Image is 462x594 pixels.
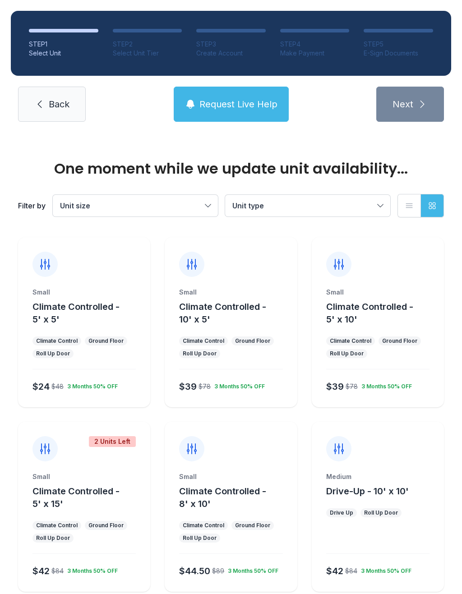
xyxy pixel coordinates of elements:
[212,566,224,576] div: $89
[199,382,211,391] div: $78
[32,288,136,297] div: Small
[232,201,264,210] span: Unit type
[326,472,430,481] div: Medium
[49,98,69,111] span: Back
[235,522,270,529] div: Ground Floor
[393,98,413,111] span: Next
[179,288,282,297] div: Small
[29,49,98,58] div: Select Unit
[36,534,70,542] div: Roll Up Door
[179,472,282,481] div: Small
[357,564,411,575] div: 3 Months 50% OFF
[88,337,124,345] div: Ground Floor
[196,40,266,49] div: STEP 3
[29,40,98,49] div: STEP 1
[32,301,120,325] span: Climate Controlled - 5' x 5'
[179,300,293,326] button: Climate Controlled - 10' x 5'
[183,337,224,345] div: Climate Control
[382,337,417,345] div: Ground Floor
[88,522,124,529] div: Ground Floor
[345,566,357,576] div: $84
[330,509,353,516] div: Drive Up
[32,485,147,510] button: Climate Controlled - 5' x 15'
[183,534,217,542] div: Roll Up Door
[179,301,266,325] span: Climate Controlled - 10' x 5'
[364,509,398,516] div: Roll Up Door
[32,565,50,577] div: $42
[32,472,136,481] div: Small
[32,300,147,326] button: Climate Controlled - 5' x 5'
[36,350,70,357] div: Roll Up Door
[32,486,120,509] span: Climate Controlled - 5' x 15'
[183,350,217,357] div: Roll Up Door
[326,300,440,326] button: Climate Controlled - 5' x 10'
[64,379,118,390] div: 3 Months 50% OFF
[280,49,350,58] div: Make Payment
[113,40,182,49] div: STEP 2
[225,195,390,216] button: Unit type
[53,195,218,216] button: Unit size
[89,436,136,447] div: 2 Units Left
[18,200,46,211] div: Filter by
[326,485,409,497] button: Drive-Up - 10' x 10'
[51,566,64,576] div: $84
[64,564,118,575] div: 3 Months 50% OFF
[330,350,364,357] div: Roll Up Door
[224,564,278,575] div: 3 Months 50% OFF
[346,382,358,391] div: $78
[179,380,197,393] div: $39
[330,337,371,345] div: Climate Control
[60,201,90,210] span: Unit size
[280,40,350,49] div: STEP 4
[113,49,182,58] div: Select Unit Tier
[179,486,266,509] span: Climate Controlled - 8' x 10'
[326,301,413,325] span: Climate Controlled - 5' x 10'
[364,49,433,58] div: E-Sign Documents
[199,98,277,111] span: Request Live Help
[179,565,210,577] div: $44.50
[36,522,78,529] div: Climate Control
[183,522,224,529] div: Climate Control
[364,40,433,49] div: STEP 5
[326,380,344,393] div: $39
[358,379,412,390] div: 3 Months 50% OFF
[36,337,78,345] div: Climate Control
[32,380,50,393] div: $24
[211,379,265,390] div: 3 Months 50% OFF
[18,161,444,176] div: One moment while we update unit availability...
[326,565,343,577] div: $42
[179,485,293,510] button: Climate Controlled - 8' x 10'
[196,49,266,58] div: Create Account
[235,337,270,345] div: Ground Floor
[51,382,64,391] div: $48
[326,486,409,497] span: Drive-Up - 10' x 10'
[326,288,430,297] div: Small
